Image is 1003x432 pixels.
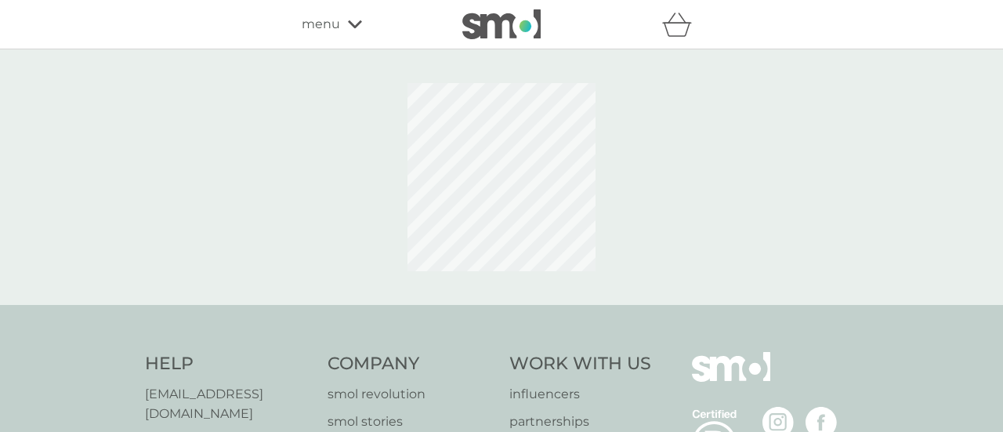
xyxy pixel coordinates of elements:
[145,352,312,376] h4: Help
[509,384,651,405] a: influencers
[302,14,340,34] span: menu
[328,412,494,432] a: smol stories
[692,352,770,405] img: smol
[662,9,701,40] div: basket
[328,384,494,405] a: smol revolution
[462,9,541,39] img: smol
[328,352,494,376] h4: Company
[145,384,312,424] a: [EMAIL_ADDRESS][DOMAIN_NAME]
[509,352,651,376] h4: Work With Us
[509,412,651,432] a: partnerships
